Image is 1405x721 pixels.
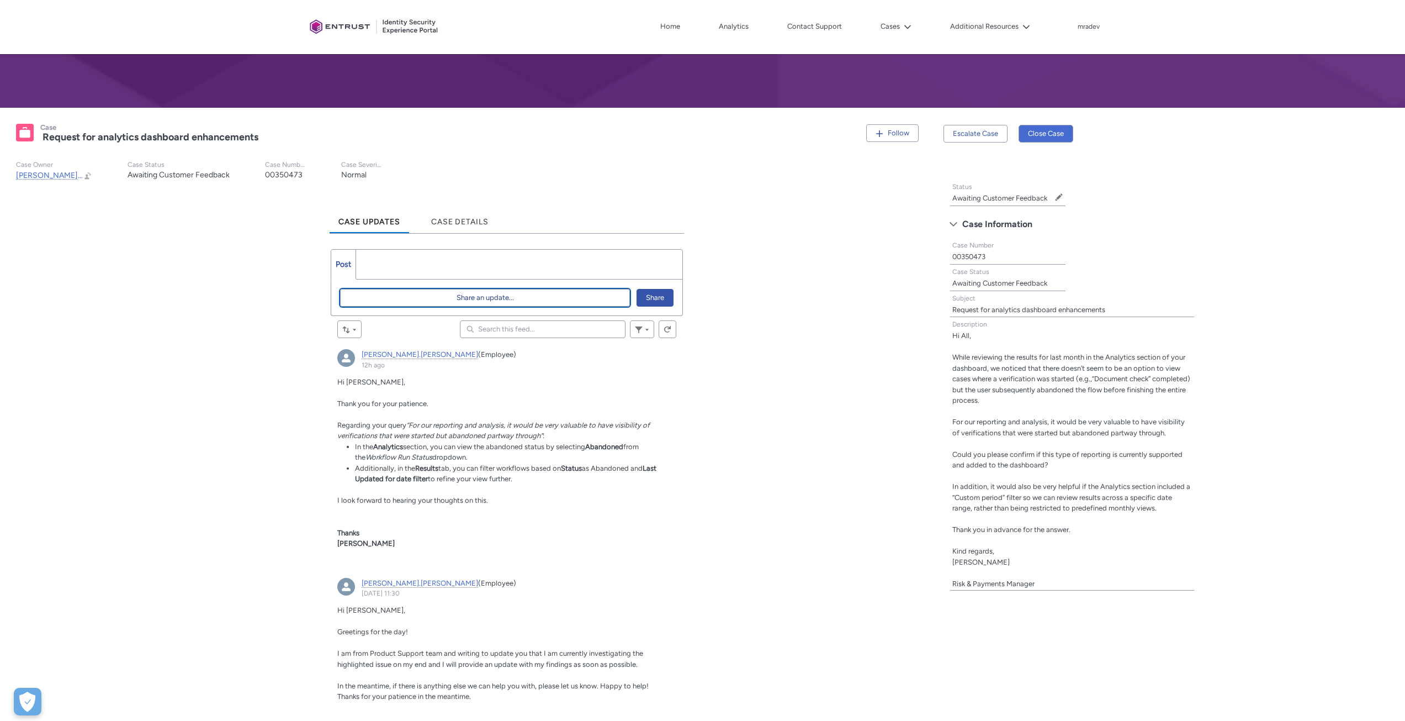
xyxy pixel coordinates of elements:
[337,682,649,690] span: In the meantime, if there is anything else we can help you with, please let us know. Happy to help!
[952,268,989,276] span: Case Status
[1054,193,1063,202] button: Edit Status
[561,464,582,472] span: Status
[659,320,676,338] button: Refresh this feed
[866,124,919,142] button: Follow
[403,443,585,451] span: section, you can view the abandoned status by selecting
[331,249,682,316] div: Chatter Publisher
[438,464,561,472] span: tab, you can filter workflows based on
[952,252,985,261] lightning-formatted-text: 00350473
[952,331,1190,588] lightning-formatted-text: Hi All, While reviewing the results for last month in the Analytics section of your dashboard, we...
[337,421,406,429] span: Regarding your query
[337,496,488,504] span: I look forward to hearing your thoughts on this.
[1078,23,1100,31] p: mradev
[888,129,909,137] span: Follow
[355,443,373,451] span: In the
[716,18,751,35] a: Analytics, opens in new tab
[14,688,41,715] button: Open Preferences
[457,290,514,306] span: Share an update...
[362,350,478,359] a: [PERSON_NAME].[PERSON_NAME]
[428,475,512,483] span: to refine your view further.
[878,18,914,35] button: Cases
[40,123,56,131] records-entity-label: Case
[337,628,408,636] span: Greetings for the day!
[331,343,682,565] article: himanshu.rawat, 11h ago
[341,170,367,180] lightning-formatted-text: Normal
[784,18,845,35] a: Contact Support
[943,125,1008,143] button: Escalate Case
[365,453,432,461] span: Workflow Run Status
[952,294,975,302] span: Subject
[422,203,497,233] a: Case Details
[637,289,674,307] button: Share
[128,170,230,180] lightning-formatted-text: Awaiting Customer Feedback
[128,161,230,169] p: Case Status
[944,215,1200,233] button: Case Information
[337,606,405,614] span: Hi [PERSON_NAME],
[337,578,355,596] img: External User - himanshu.rawat (null)
[362,590,400,597] a: [DATE] 11:30
[582,464,643,472] span: as Abandoned and
[952,320,987,328] span: Description
[337,529,359,537] span: Thanks
[460,320,625,338] input: Search this feed...
[83,171,92,180] button: Change Owner
[337,578,355,596] div: himanshu.rawat
[341,161,382,169] p: Case Severity
[431,217,489,227] span: Case Details
[16,171,141,180] span: [PERSON_NAME].[PERSON_NAME]
[337,399,428,408] span: Thank you for your patience.
[952,183,972,191] span: Status
[432,453,468,461] span: dropdown.
[478,350,516,359] span: (Employee)
[962,216,1032,233] span: Case Information
[658,18,683,35] a: Home
[340,289,629,307] button: Share an update...
[337,649,643,669] span: I am from Product Support team and writing to update you that I am currently investigating the hi...
[952,194,1047,202] lightning-formatted-text: Awaiting Customer Feedback
[337,421,650,440] span: “For our reporting and analysis, it would be very valuable to have visibility of verifications th...
[362,579,478,588] a: [PERSON_NAME].[PERSON_NAME]
[373,443,403,451] span: Analytics
[265,161,306,169] p: Case Number
[337,692,471,701] span: Thanks for your patience in the meantime.
[331,250,356,279] a: Post
[337,539,395,548] span: [PERSON_NAME]
[355,464,415,472] span: Additionally, in the
[14,688,41,715] div: Cookie Preferences
[543,431,544,440] span: :
[952,306,1105,314] lightning-formatted-text: Request for analytics dashboard enhancements
[947,18,1033,35] button: Additional Resources
[952,279,1047,287] lightning-formatted-text: Awaiting Customer Feedback
[952,241,994,249] span: Case Number
[16,161,92,169] p: Case Owner
[338,217,400,227] span: Case Updates
[43,131,258,143] lightning-formatted-text: Request for analytics dashboard enhancements
[585,443,623,451] span: Abandoned
[330,203,409,233] a: Case Updates
[478,579,516,587] span: (Employee)
[646,290,664,306] span: Share
[415,464,438,472] span: Results
[337,349,355,367] img: External User - himanshu.rawat (null)
[337,378,405,386] span: Hi [PERSON_NAME],
[336,260,351,269] span: Post
[265,170,303,180] lightning-formatted-text: 00350473
[1077,20,1100,31] button: User Profile mradev
[362,361,385,369] a: 12h ago
[1019,125,1073,143] button: Close Case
